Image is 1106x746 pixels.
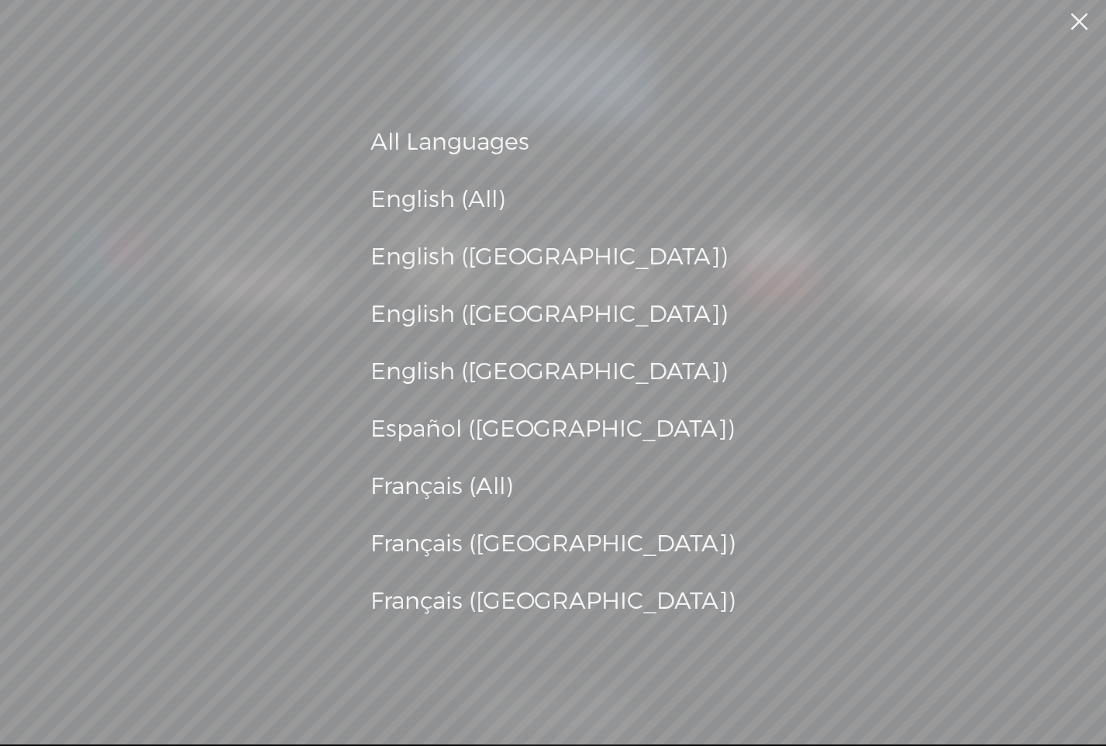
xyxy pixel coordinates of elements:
[370,122,736,164] div: All Languages
[370,409,736,451] div: Español ([GEOGRAPHIC_DATA])
[370,523,736,565] div: Français ([GEOGRAPHIC_DATA])
[370,294,736,336] div: English ([GEOGRAPHIC_DATA])
[370,237,736,278] div: English ([GEOGRAPHIC_DATA])
[370,581,736,623] div: Français ([GEOGRAPHIC_DATA])
[370,466,736,508] div: Français (All)
[370,179,736,221] div: English (All)
[370,351,736,393] div: English ([GEOGRAPHIC_DATA])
